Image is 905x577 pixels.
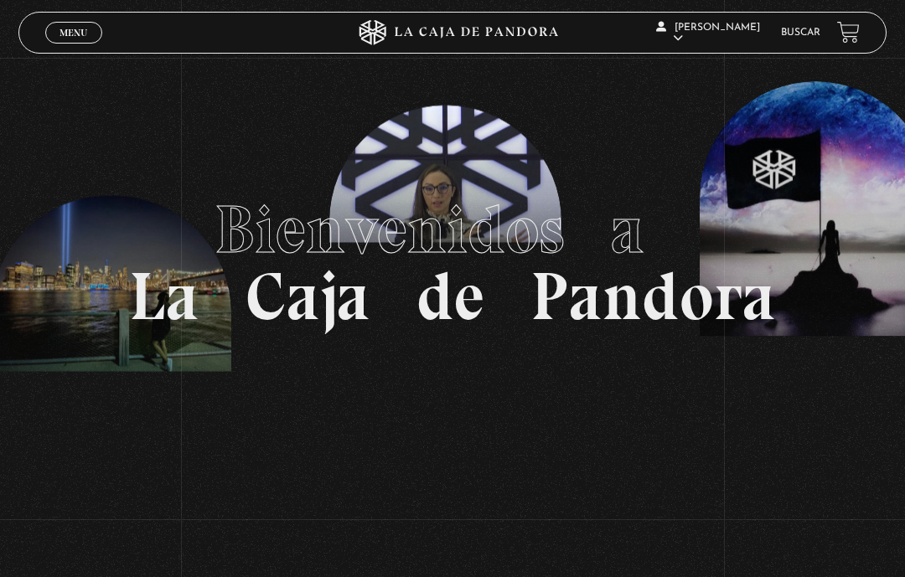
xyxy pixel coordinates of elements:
h1: La Caja de Pandora [129,196,776,330]
span: Cerrar [54,42,94,54]
span: Bienvenidos a [215,189,690,270]
a: View your shopping cart [837,21,860,44]
span: Menu [59,28,87,38]
a: Buscar [781,28,820,38]
span: [PERSON_NAME] [656,23,760,44]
